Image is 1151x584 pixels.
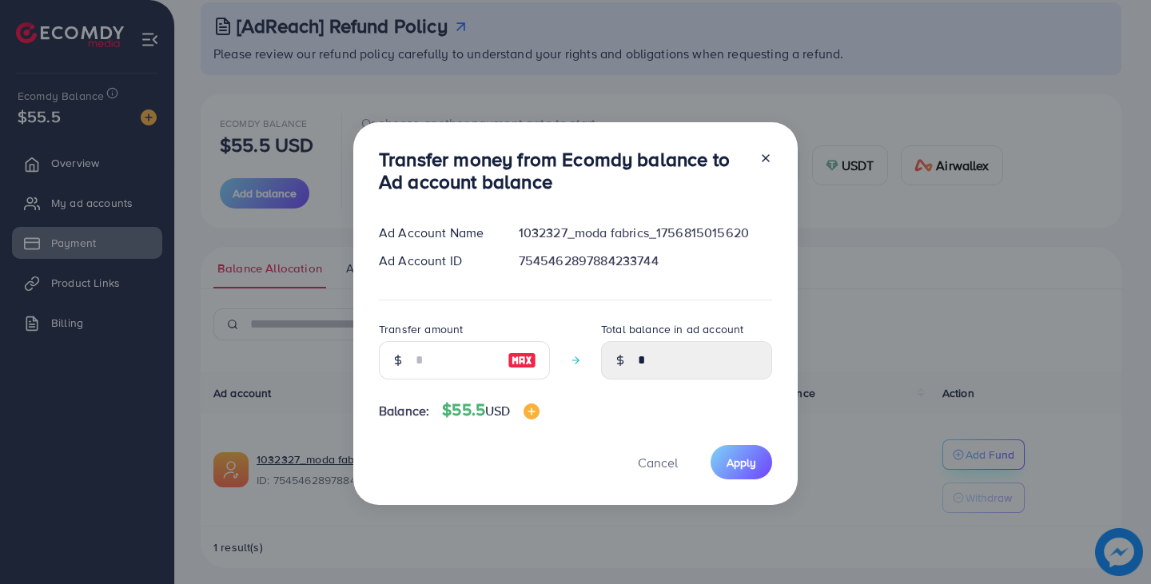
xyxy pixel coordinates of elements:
[379,321,463,337] label: Transfer amount
[366,224,506,242] div: Ad Account Name
[524,403,540,419] img: image
[506,224,785,242] div: 1032327_moda fabrics_1756815015620
[506,252,785,270] div: 7545462897884233744
[508,351,536,370] img: image
[366,252,506,270] div: Ad Account ID
[601,321,743,337] label: Total balance in ad account
[711,445,772,479] button: Apply
[379,148,747,194] h3: Transfer money from Ecomdy balance to Ad account balance
[485,402,510,419] span: USD
[379,402,429,420] span: Balance:
[727,455,756,471] span: Apply
[638,454,678,471] span: Cancel
[618,445,698,479] button: Cancel
[442,400,539,420] h4: $55.5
